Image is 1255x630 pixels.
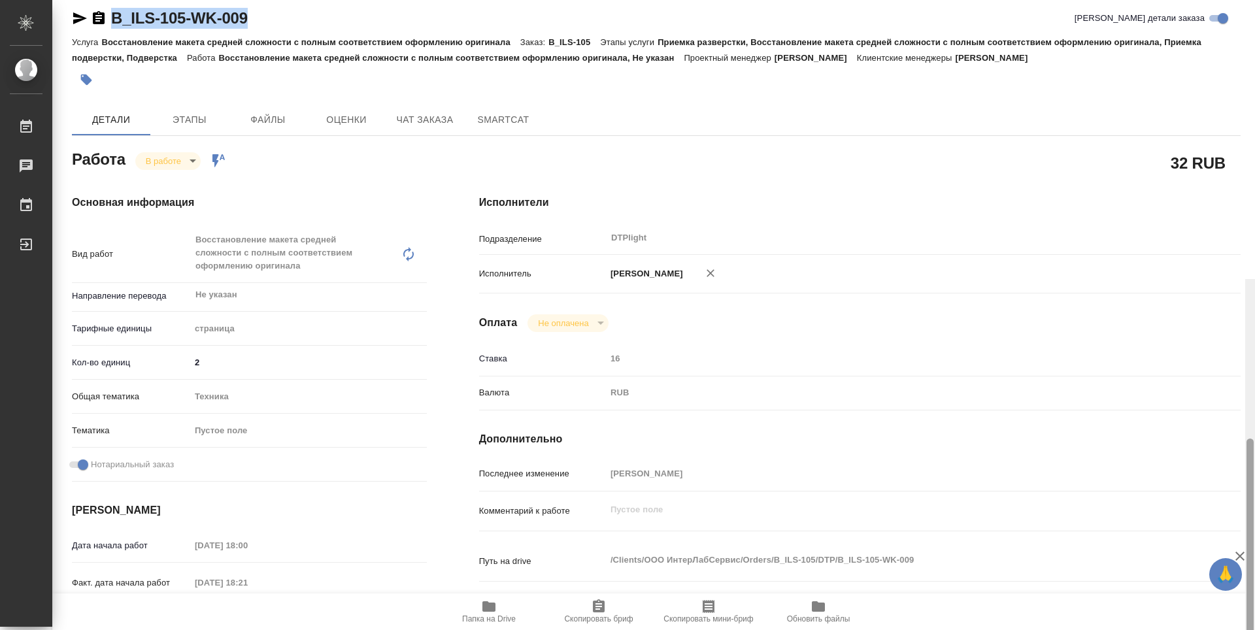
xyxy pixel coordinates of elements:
div: В работе [527,314,608,332]
p: Подразделение [479,233,606,246]
p: Ставка [479,352,606,365]
p: [PERSON_NAME] [606,267,683,280]
span: Обновить файлы [787,614,850,623]
span: Оценки [315,112,378,128]
p: Исполнитель [479,267,606,280]
button: Скопировать мини-бриф [654,593,763,630]
h4: [PERSON_NAME] [72,503,427,518]
p: Проектный менеджер [684,53,774,63]
span: Файлы [237,112,299,128]
button: Скопировать ссылку для ЯМессенджера [72,10,88,26]
h2: 32 RUB [1171,152,1226,174]
div: RUB [606,382,1177,404]
button: Скопировать ссылку [91,10,107,26]
p: Комментарий к работе [479,505,606,518]
input: Пустое поле [606,464,1177,483]
div: Пустое поле [195,424,411,437]
span: Папка на Drive [462,614,516,623]
div: Техника [190,386,427,408]
p: Факт. дата начала работ [72,576,190,589]
span: 🙏 [1214,561,1237,588]
p: Кол-во единиц [72,356,190,369]
span: [PERSON_NAME] детали заказа [1075,12,1205,25]
p: [PERSON_NAME] [775,53,857,63]
h4: Основная информация [72,195,427,210]
p: Дата начала работ [72,539,190,552]
button: 🙏 [1209,558,1242,591]
p: Тарифные единицы [72,322,190,335]
h2: Работа [72,146,125,170]
input: ✎ Введи что-нибудь [190,353,427,372]
p: Услуга [72,37,101,47]
p: Направление перевода [72,290,190,303]
span: Скопировать мини-бриф [663,614,753,623]
div: В работе [135,152,201,170]
button: В работе [142,156,185,167]
input: Пустое поле [190,536,305,555]
h4: Дополнительно [479,431,1241,447]
p: Работа [187,53,219,63]
button: Добавить тэг [72,65,101,94]
p: Восстановление макета средней сложности с полным соответствием оформлению оригинала, Не указан [219,53,684,63]
h4: Оплата [479,315,518,331]
p: Тематика [72,424,190,437]
p: Вид работ [72,248,190,261]
p: [PERSON_NAME] [956,53,1038,63]
p: Общая тематика [72,390,190,403]
textarea: /Clients/ООО ИнтерЛабСервис/Orders/B_ILS-105/DTP/B_ILS-105-WK-009 [606,549,1177,571]
button: Папка на Drive [434,593,544,630]
p: Восстановление макета средней сложности с полным соответствием оформлению оригинала [101,37,520,47]
p: Этапы услуги [600,37,658,47]
span: SmartCat [472,112,535,128]
input: Пустое поле [190,573,305,592]
span: Чат заказа [393,112,456,128]
h4: Исполнители [479,195,1241,210]
div: страница [190,318,427,340]
p: Клиентские менеджеры [857,53,956,63]
p: Валюта [479,386,606,399]
span: Детали [80,112,142,128]
p: Последнее изменение [479,467,606,480]
p: Путь на drive [479,555,606,568]
button: Не оплачена [534,318,592,329]
p: Заказ: [520,37,548,47]
button: Обновить файлы [763,593,873,630]
button: Удалить исполнителя [696,259,725,288]
span: Скопировать бриф [564,614,633,623]
input: Пустое поле [606,349,1177,368]
a: B_ILS-105-WK-009 [111,9,248,27]
button: Скопировать бриф [544,593,654,630]
span: Этапы [158,112,221,128]
div: Пустое поле [190,420,427,442]
p: Приемка разверстки, Восстановление макета средней сложности с полным соответствием оформлению ори... [72,37,1201,63]
span: Нотариальный заказ [91,458,174,471]
p: B_ILS-105 [548,37,600,47]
